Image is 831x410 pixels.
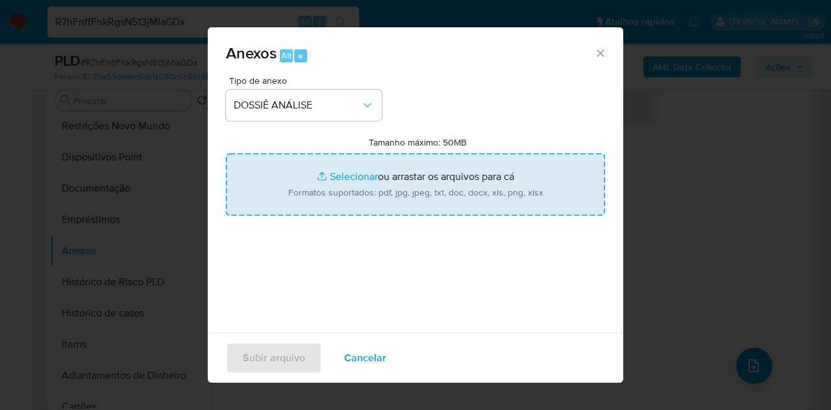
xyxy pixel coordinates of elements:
[226,42,277,64] span: Anexos
[594,47,606,58] button: Fechar
[226,90,382,121] button: DOSSIÊ ANÁLISE
[281,49,291,62] span: Alt
[344,344,386,372] span: Cancelar
[229,76,385,85] span: Tipo de anexo
[327,342,403,374] button: Cancelar
[369,136,467,148] label: Tamanho máximo: 50MB
[298,49,303,62] span: a
[234,99,361,112] span: DOSSIÊ ANÁLISE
